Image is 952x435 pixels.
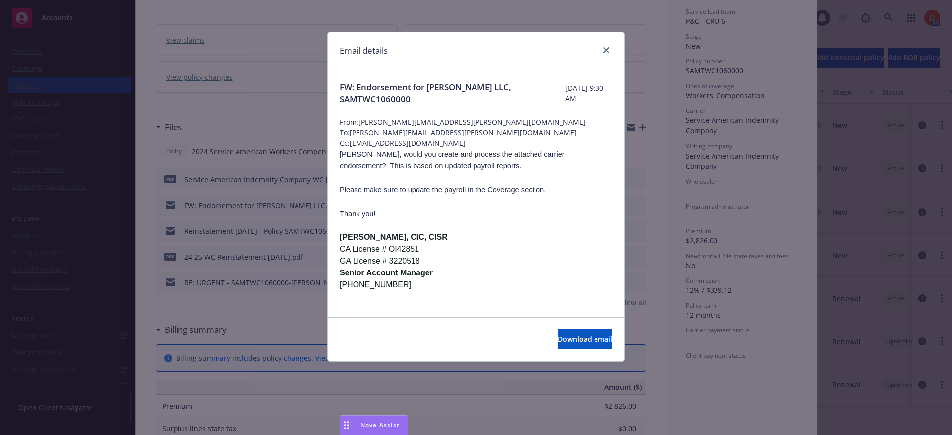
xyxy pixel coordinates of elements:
span: Senior Account Manager [340,269,433,277]
span: [PHONE_NUMBER] [340,280,411,289]
span: [PERSON_NAME], CIC, CISR [340,233,448,241]
span: GA License # 3220518 [340,257,420,265]
span: To: [PERSON_NAME][EMAIL_ADDRESS][PERSON_NAME][DOMAIN_NAME] [340,127,612,138]
div: Drag to move [340,416,353,435]
span: Thank you! [340,210,376,217]
span: Please make sure to update the payroll in the Coverage section. [340,186,546,194]
span: CA License # OI42851 [340,245,419,253]
button: Nova Assist [340,415,408,435]
span: [PERSON_NAME], would you create and process the attached carrier endorsement? This is based on up... [340,150,565,170]
span: Nova Assist [360,421,400,429]
span: Cc: [EMAIL_ADDRESS][DOMAIN_NAME] [340,138,612,148]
